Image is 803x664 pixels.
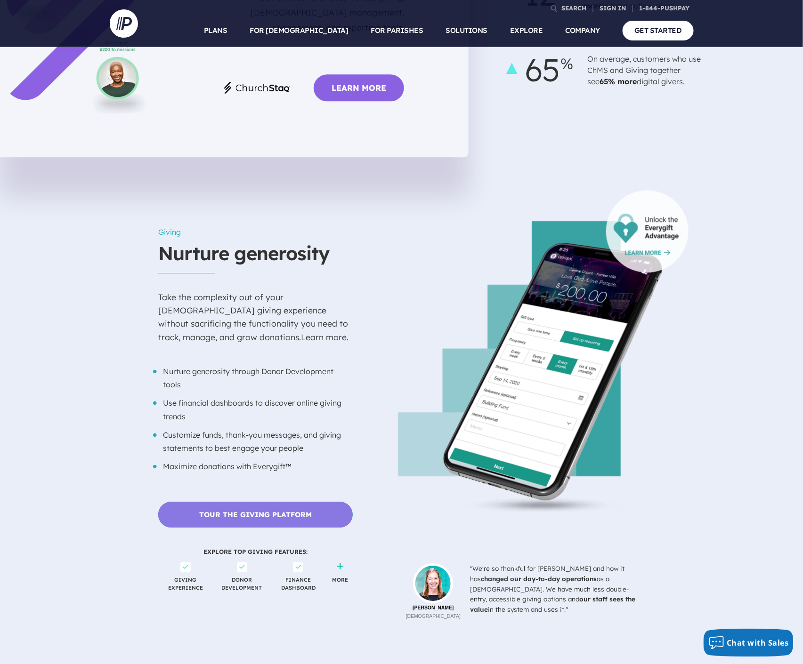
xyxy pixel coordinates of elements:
li: Customize funds, thank-you messages, and giving statements to best engage your people [158,424,353,455]
span: GIVING EXPERIENCE [158,562,213,604]
a: Learn more. [301,332,349,342]
img: profile_kamy-beattie.png [413,563,453,603]
li: Maximize donations with Everygift™ [158,455,353,473]
span: FINANCE DASHBOARD [271,562,326,604]
span: EXPLORE TOP GIVING FEATURES: [158,528,353,562]
span: Chat with Sales [727,638,789,648]
li: Nurture generosity through Donor Development tools [158,360,353,392]
p: [DEMOGRAPHIC_DATA] [406,603,461,620]
a: SOLUTIONS [446,14,488,47]
b: [PERSON_NAME] [406,603,461,613]
a: EXPLORE [510,14,543,47]
a: FOR [DEMOGRAPHIC_DATA] [250,14,349,47]
span: DONOR DEVELOPMENT [215,562,269,604]
span: 65 [509,41,569,98]
div: "We're so thankful for [PERSON_NAME] and how it has as a [DEMOGRAPHIC_DATA]. We have much less do... [470,563,641,615]
p: Take the complexity out of your [DEMOGRAPHIC_DATA] giving experience without sacrificing the func... [158,281,353,360]
p: On average, customers who use ChMS and Giving together see digital givers. [588,49,706,91]
li: Use financial dashboards to discover online giving trends [158,392,353,423]
a: Tour the Giving Platform [158,502,353,528]
h6: Giving [158,223,353,241]
b: 65% more [600,77,637,86]
a: MORE [332,576,348,584]
img: churchstaq-logo.png [224,82,290,93]
a: COMPANY [566,14,600,47]
a: GET STARTED [623,21,694,40]
b: changed our day-to-day operations [481,575,597,583]
a: PLANS [204,14,227,47]
button: Chat with Sales [704,629,794,657]
a: Learn More [314,74,404,101]
h3: Nurture generosity [158,241,353,273]
a: FOR PARISHES [371,14,423,47]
